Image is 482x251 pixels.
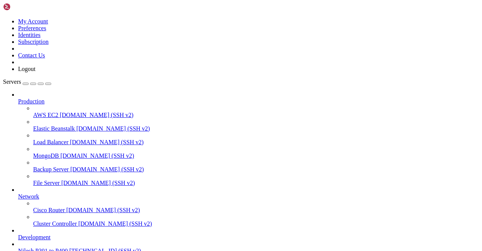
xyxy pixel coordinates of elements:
a: MongoDB [DOMAIN_NAME] (SSH v2) [33,152,479,159]
span: Production [18,98,44,105]
a: Preferences [18,25,46,31]
span: [DOMAIN_NAME] (SSH v2) [76,125,150,132]
span: [DOMAIN_NAME] (SSH v2) [70,166,144,172]
span: [DOMAIN_NAME] (SSH v2) [70,139,144,145]
a: Contact Us [18,52,45,59]
a: Production [18,98,479,105]
span: Network [18,193,39,200]
a: Cisco Router [DOMAIN_NAME] (SSH v2) [33,207,479,214]
li: Network [18,186,479,227]
a: Backup Server [DOMAIN_NAME] (SSH v2) [33,166,479,173]
span: [DOMAIN_NAME] (SSH v2) [60,152,134,159]
li: Development [18,227,479,241]
li: Elastic Beanstalk [DOMAIN_NAME] (SSH v2) [33,119,479,132]
li: Cisco Router [DOMAIN_NAME] (SSH v2) [33,200,479,214]
span: Load Balancer [33,139,69,145]
span: [DOMAIN_NAME] (SSH v2) [61,180,135,186]
span: MongoDB [33,152,59,159]
span: Cluster Controller [33,220,77,227]
span: File Server [33,180,60,186]
a: Identities [18,32,41,38]
a: Load Balancer [DOMAIN_NAME] (SSH v2) [33,139,479,146]
a: Logout [18,66,35,72]
span: Development [18,234,50,240]
span: [DOMAIN_NAME] (SSH v2) [66,207,140,213]
span: Servers [3,79,21,85]
a: Network [18,193,479,200]
li: Cluster Controller [DOMAIN_NAME] (SSH v2) [33,214,479,227]
span: AWS EC2 [33,112,58,118]
li: MongoDB [DOMAIN_NAME] (SSH v2) [33,146,479,159]
span: [DOMAIN_NAME] (SSH v2) [78,220,152,227]
span: Elastic Beanstalk [33,125,75,132]
li: File Server [DOMAIN_NAME] (SSH v2) [33,173,479,186]
span: Backup Server [33,166,69,172]
a: AWS EC2 [DOMAIN_NAME] (SSH v2) [33,112,479,119]
span: [DOMAIN_NAME] (SSH v2) [60,112,134,118]
li: Production [18,91,479,186]
a: Cluster Controller [DOMAIN_NAME] (SSH v2) [33,220,479,227]
a: Development [18,234,479,241]
a: Subscription [18,38,49,45]
a: My Account [18,18,48,25]
img: Shellngn [3,3,46,11]
li: Load Balancer [DOMAIN_NAME] (SSH v2) [33,132,479,146]
li: AWS EC2 [DOMAIN_NAME] (SSH v2) [33,105,479,119]
a: Servers [3,79,51,85]
a: Elastic Beanstalk [DOMAIN_NAME] (SSH v2) [33,125,479,132]
a: File Server [DOMAIN_NAME] (SSH v2) [33,180,479,186]
li: Backup Server [DOMAIN_NAME] (SSH v2) [33,159,479,173]
span: Cisco Router [33,207,65,213]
